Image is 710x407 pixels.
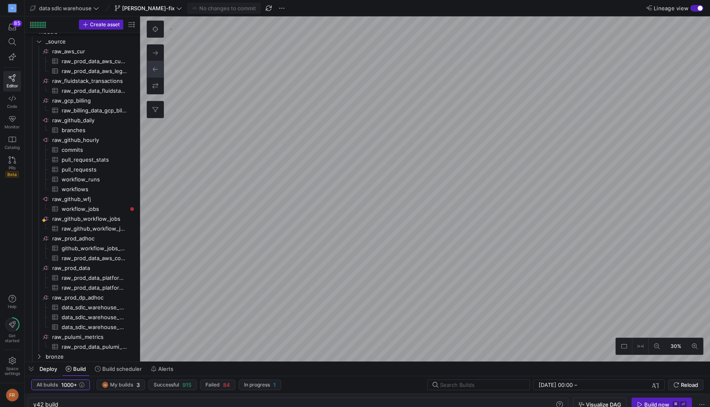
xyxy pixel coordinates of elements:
button: Build scheduler [91,362,145,376]
button: Failed84 [200,380,235,390]
div: Press SPACE to select this row. [28,66,136,76]
div: Press SPACE to select this row. [28,174,136,184]
span: 915 [182,382,191,388]
span: raw_prod_data_aws_cost_usage_report​​​​​​​​​ [62,254,127,263]
span: Failed [205,382,220,388]
a: commits​​​​​​​​​ [28,145,136,155]
a: Monitor [3,112,21,133]
a: Catalog [3,133,21,153]
span: raw_prod_data_platformeng_headcount_materialized​​​​​​​​​ [62,273,127,283]
span: 1000+ [61,382,77,388]
span: raw_github_workflow_jobs​​​​​​​​​ [62,224,127,233]
div: Press SPACE to select this row. [28,184,136,194]
div: Press SPACE to select this row. [28,214,136,224]
input: Start datetime [539,382,573,388]
div: 85 [12,20,22,27]
span: All builds [37,382,58,388]
input: Search Builds [440,382,523,388]
span: Beta [5,171,19,178]
span: PRs [9,165,16,170]
a: pull_request_stats​​​​​​​​​ [28,155,136,165]
div: Press SPACE to select this row. [28,96,136,105]
span: raw_github_workflow_jobs​​​​​​​​ [52,214,135,224]
button: [PERSON_NAME]-fix [113,3,184,14]
span: Get started [5,333,19,343]
span: pull_request_stats​​​​​​​​​ [62,155,127,165]
button: Alerts [147,362,177,376]
a: raw_gcp_billing​​​​​​​​ [28,96,136,105]
span: data_sdlc_warehouse_main_source__raw_github_hourly__workflows_temp​​​​​​​​​ [62,313,127,322]
div: Press SPACE to select this row. [28,332,136,342]
button: In progress1 [239,380,281,390]
a: raw_prod_data_aws_cur_2023_10_onward​​​​​​​​​ [28,56,136,66]
span: raw_github_hourly​​​​​​​​ [52,135,135,145]
span: Build [73,366,86,372]
a: pull_requests​​​​​​​​​ [28,165,136,174]
a: Editor [3,71,21,91]
span: data_sdlc_warehouse_main_source__raw_github_hourly__workflow_runs_temp​​​​​​​​​ [62,303,127,312]
span: raw_fluidstack_transactions​​​​​​​​ [52,76,135,86]
div: Press SPACE to select this row. [28,125,136,135]
a: workflows​​​​​​​​​ [28,184,136,194]
span: 84 [223,382,230,388]
span: 1 [273,382,276,388]
div: Press SPACE to select this row. [28,302,136,312]
span: raw_prod_data_pulumi_metrics​​​​​​​​​ [62,342,127,352]
span: Lineage view [654,5,689,11]
div: Press SPACE to select this row. [28,194,136,204]
div: Press SPACE to select this row. [28,293,136,302]
a: branches​​​​​​​​​ [28,125,136,135]
span: data sdlc warehouse [39,5,92,11]
span: workflows​​​​​​​​​ [62,185,127,194]
span: Alerts [158,366,173,372]
a: Spacesettings [3,353,21,380]
span: Successful [154,382,179,388]
button: Build [62,362,90,376]
div: M [8,4,16,12]
div: Press SPACE to select this row. [28,352,136,361]
button: FR [3,386,21,404]
span: data_sdlc_warehouse_main_source__raw_github_wfj__workflow_jobs_[DEMOGRAPHIC_DATA]​​​​​​​​​ [62,322,127,332]
a: raw_aws_cur​​​​​​​​ [28,46,136,56]
span: raw_github_daily​​​​​​​​ [52,116,135,125]
div: Press SPACE to select this row. [28,263,136,273]
div: Press SPACE to select this row. [28,37,136,46]
a: raw_github_daily​​​​​​​​ [28,115,136,125]
a: raw_prod_data_pulumi_metrics​​​​​​​​​ [28,342,136,352]
span: workflow_runs​​​​​​​​​ [62,175,127,184]
div: Press SPACE to select this row. [28,204,136,214]
button: data sdlc warehouse [28,3,101,14]
a: raw_prod_data_platformeng_headcount_materialized​​​​​​​​​ [28,273,136,283]
span: Help [7,304,17,309]
span: github_workflow_jobs_backfill​​​​​​​​​ [62,244,127,253]
div: Press SPACE to select this row. [28,283,136,293]
span: pull_requests​​​​​​​​​ [62,165,127,174]
span: commits​​​​​​​​​ [62,145,127,155]
div: Press SPACE to select this row. [28,115,136,125]
span: Create asset [90,22,120,27]
div: Press SPACE to select this row. [28,135,136,145]
div: Press SPACE to select this row. [28,145,136,155]
div: Press SPACE to select this row. [28,253,136,263]
span: raw_prod_data​​​​​​​​ [52,263,135,273]
button: Successful915 [148,380,197,390]
div: Press SPACE to select this row. [28,165,136,174]
a: PRsBeta [3,153,21,181]
button: Reload [668,380,703,390]
span: raw_prod_dp_adhoc​​​​​​​​ [52,293,135,302]
button: 30% [665,338,687,354]
span: _source [46,37,135,46]
span: Space settings [5,366,20,376]
span: raw_github_wfj​​​​​​​​ [52,194,135,204]
a: raw_billing_data_gcp_billing_export_resource_v1_0136B7_ABD1FF_EAA217​​​​​​​​​ [28,105,136,115]
button: All builds1000+ [31,380,90,390]
span: branches​​​​​​​​​ [62,126,127,135]
span: Code [7,104,17,109]
span: Build scheduler [102,366,142,372]
a: raw_prod_data_aws_legacy_cur_2022_05_onward​​​​​​​​​ [28,66,136,76]
span: raw_prod_data_aws_cur_2023_10_onward​​​​​​​​​ [62,57,127,66]
a: raw_prod_data​​​​​​​​ [28,263,136,273]
span: Monitor [5,124,20,129]
div: Press SPACE to select this row. [28,342,136,352]
a: data_sdlc_warehouse_main_source__raw_github_hourly__workflows_temp​​​​​​​​​ [28,312,136,322]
